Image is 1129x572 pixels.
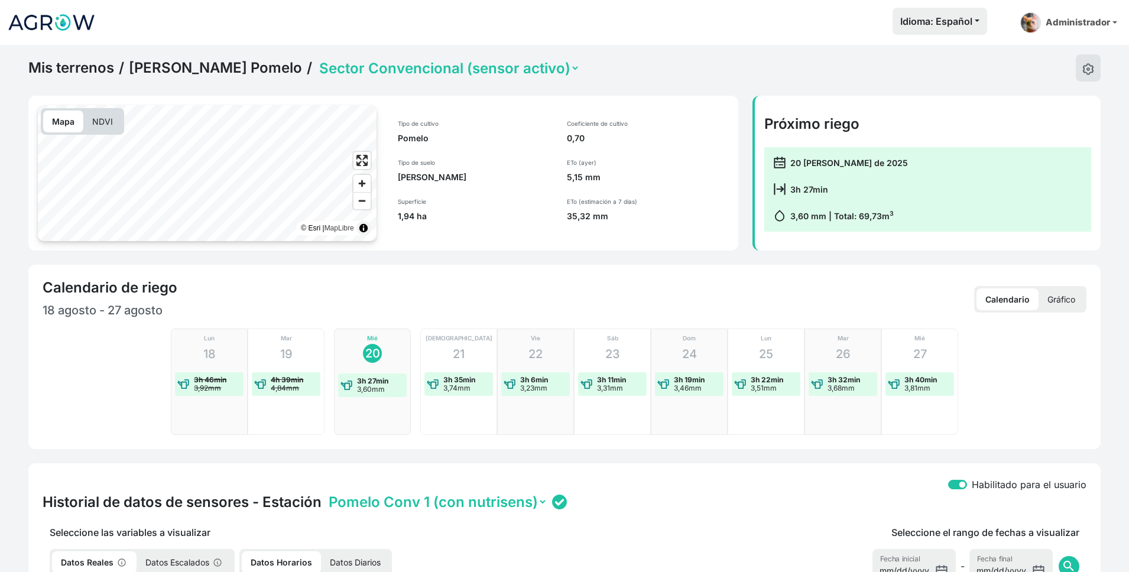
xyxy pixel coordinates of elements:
[426,334,492,343] p: [DEMOGRAPHIC_DATA]
[890,210,894,217] sup: 3
[528,345,543,363] p: 22
[38,105,377,241] canvas: Map
[326,493,547,511] select: Station selector
[119,59,124,77] span: /
[1039,288,1084,310] p: Gráfico
[194,384,226,392] p: 3,92mm
[790,183,828,196] p: 3h 27min
[43,110,83,132] p: Mapa
[674,384,705,392] p: 3,46mm
[759,345,773,363] p: 25
[904,375,937,384] strong: 3h 40min
[443,384,475,392] p: 3,74mm
[811,378,823,390] img: water-event
[657,378,669,390] img: water-event
[1020,12,1041,33] img: admin-picture
[28,59,114,77] a: Mis terrenos
[356,221,371,235] summary: Toggle attribution
[751,384,783,392] p: 3,51mm
[254,378,266,390] img: water-event
[790,157,908,169] p: 20 [PERSON_NAME] de 2025
[367,334,378,343] p: Mié
[531,334,540,343] p: Vie
[398,171,553,183] p: [PERSON_NAME]
[504,378,515,390] img: water-event
[674,375,705,384] strong: 3h 19min
[682,345,697,363] p: 24
[204,334,215,343] p: Lun
[761,334,771,343] p: Lun
[453,345,465,363] p: 21
[357,376,388,385] strong: 3h 27min
[7,8,96,37] img: Logo
[1016,8,1122,38] a: Administrador
[751,375,783,384] strong: 3h 22min
[828,375,860,384] strong: 3h 32min
[683,334,696,343] p: Dom
[427,378,439,390] img: water-event
[774,210,786,222] img: calendar
[353,152,371,169] button: Enter fullscreen
[734,378,746,390] img: water-event
[43,279,177,297] h4: Calendario de riego
[365,344,380,362] p: 20
[520,384,548,392] p: 3,23mm
[567,210,729,222] p: 35,32 mm
[904,384,937,392] p: 3,81mm
[325,224,354,232] a: MapLibre
[891,525,1079,539] p: Seleccione el rango de fechas a visualizar
[280,345,293,363] p: 19
[43,525,645,539] p: Seleccione las variables a visualizar
[552,495,567,509] img: status
[774,183,786,195] img: calendar
[520,375,548,384] strong: 3h 6min
[398,119,553,128] p: Tipo de cultivo
[882,211,894,221] span: m
[607,334,618,343] p: Sáb
[271,375,303,384] strong: 4h 39min
[836,345,851,363] p: 26
[567,158,729,167] p: ETo (ayer)
[307,59,312,77] span: /
[129,59,302,77] a: [PERSON_NAME] Pomelo
[317,59,580,77] select: Terrain Selector
[567,197,729,206] p: ETo (estimación a 7 días)
[567,132,729,144] p: 0,70
[597,384,626,392] p: 3,31mm
[353,175,371,192] button: Zoom in
[398,210,553,222] p: 1,94 ha
[828,384,860,392] p: 3,68mm
[567,171,729,183] p: 5,15 mm
[357,385,388,394] p: 3,60mm
[83,110,122,132] p: NDVI
[203,345,216,363] p: 18
[764,115,1091,133] h4: Próximo riego
[893,8,987,35] button: Idioma: Español
[43,493,322,511] h4: Historial de datos de sensores - Estación
[194,375,226,384] strong: 3h 46min
[443,375,475,384] strong: 3h 35min
[1082,63,1094,75] img: edit
[398,132,553,144] p: Pomelo
[301,222,353,234] div: © Esri |
[398,197,553,206] p: Superficie
[914,334,925,343] p: Mié
[580,378,592,390] img: water-event
[43,301,564,319] p: 18 agosto - 27 agosto
[281,334,292,343] p: Mar
[972,477,1086,492] label: Habilitado para el usuario
[774,157,786,168] img: calendar
[913,345,927,363] p: 27
[605,345,620,363] p: 23
[597,375,626,384] strong: 3h 11min
[790,210,894,222] p: 3,60 mm | Total: 69,73
[271,384,303,392] p: 4,84mm
[353,192,371,209] button: Zoom out
[398,158,553,167] p: Tipo de suelo
[567,119,729,128] p: Coeficiente de cultivo
[340,379,352,391] img: water-event
[976,288,1039,310] p: Calendario
[838,334,849,343] p: Mar
[888,378,900,390] img: water-event
[177,378,189,390] img: water-event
